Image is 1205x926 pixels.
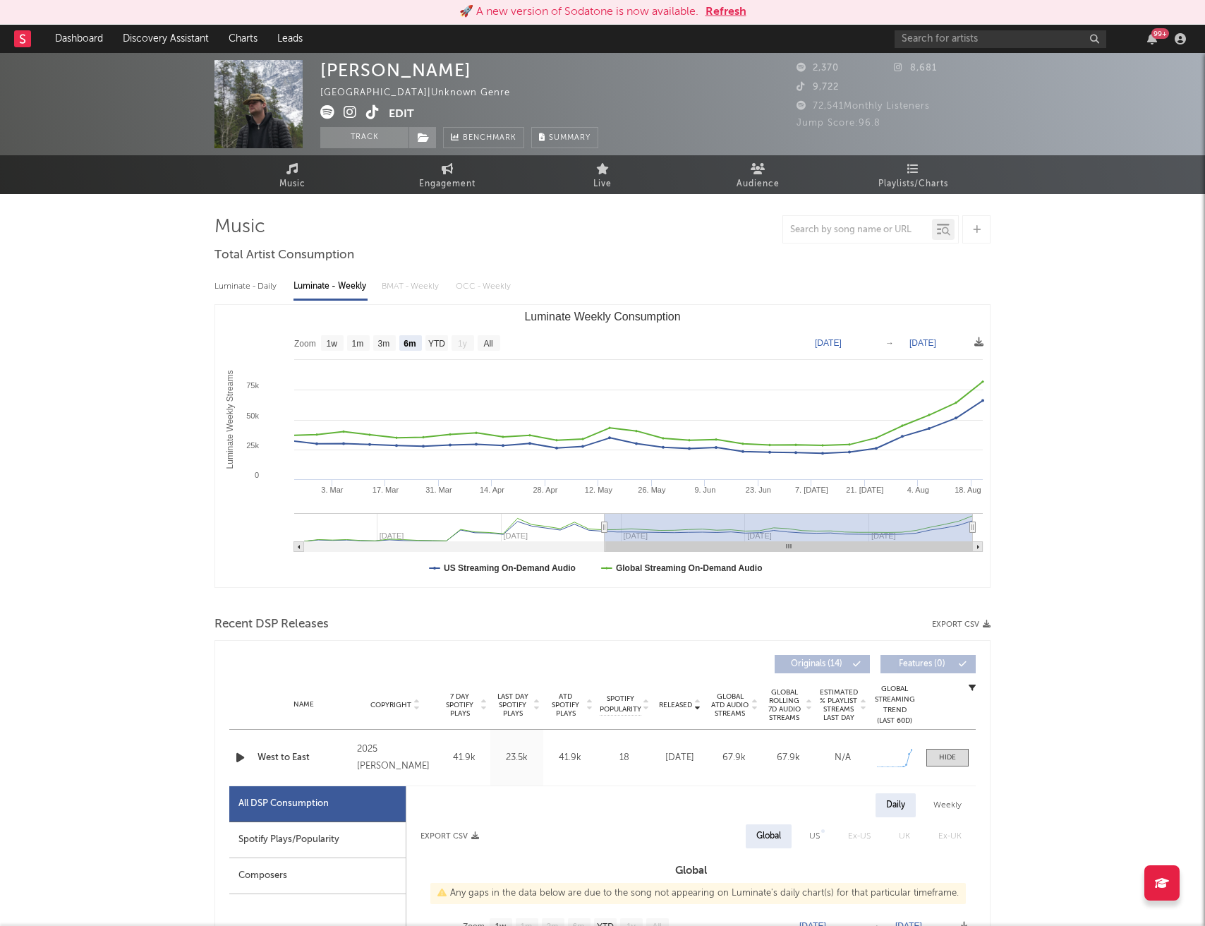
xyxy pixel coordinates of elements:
button: Originals(14) [775,655,870,673]
span: Playlists/Charts [878,176,948,193]
div: Luminate - Weekly [293,275,368,299]
div: 2025 [PERSON_NAME] [357,741,434,775]
div: Weekly [923,793,972,817]
div: Global [756,828,781,845]
span: 7 Day Spotify Plays [441,692,478,718]
div: [GEOGRAPHIC_DATA] | Unknown Genre [320,85,526,102]
text: Global Streaming On-Demand Audio [616,563,763,573]
span: 8,681 [894,64,937,73]
button: Refresh [706,4,746,20]
div: [DATE] [656,751,703,765]
text: 75k [246,381,259,390]
button: Track [320,127,408,148]
text: 26. May [638,486,666,494]
text: 12. May [585,486,613,494]
span: Originals ( 14 ) [784,660,849,668]
text: YTD [428,339,445,349]
text: 14. Apr [480,486,504,494]
span: Released [659,701,692,709]
text: 3m [378,339,390,349]
div: 18 [600,751,649,765]
button: Export CSV [932,620,991,629]
span: ATD Spotify Plays [547,692,584,718]
a: Leads [267,25,313,53]
text: 4. Aug [907,486,929,494]
text: All [483,339,492,349]
button: Summary [531,127,598,148]
div: 23.5k [494,751,540,765]
div: Composers [229,858,406,894]
span: Global ATD Audio Streams [710,692,749,718]
text: Luminate Weekly Consumption [524,311,680,323]
div: 99 + [1151,28,1169,39]
span: Spotify Popularity [600,694,641,715]
a: Engagement [370,155,525,194]
a: West to East [258,751,350,765]
text: US Streaming On-Demand Audio [444,563,576,573]
text: 0 [255,471,259,479]
text: → [885,338,894,348]
span: Live [593,176,612,193]
span: Engagement [419,176,476,193]
text: Zoom [294,339,316,349]
div: Any gaps in the data below are due to the song not appearing on Luminate's daily chart(s) for tha... [430,883,966,904]
input: Search by song name or URL [783,224,932,236]
button: Edit [389,105,414,123]
text: 1w [327,339,338,349]
div: 41.9k [547,751,593,765]
div: Luminate - Daily [214,275,279,299]
span: Copyright [370,701,411,709]
span: Features ( 0 ) [890,660,955,668]
button: Export CSV [420,832,479,841]
div: All DSP Consumption [238,795,329,812]
span: Jump Score: 96.8 [797,119,880,128]
a: Discovery Assistant [113,25,219,53]
a: Music [214,155,370,194]
text: Luminate Weekly Streams [225,371,235,469]
a: Playlists/Charts [835,155,991,194]
text: [DATE] [815,338,842,348]
span: Music [279,176,305,193]
text: 1y [458,339,467,349]
a: Benchmark [443,127,524,148]
svg: Luminate Weekly Consumption [215,305,990,587]
text: [DATE] [909,338,936,348]
button: Features(0) [880,655,976,673]
span: Global Rolling 7D Audio Streams [765,688,804,722]
div: [PERSON_NAME] [320,60,471,80]
span: 9,722 [797,83,839,92]
text: 6m [404,339,416,349]
text: 21. [DATE] [846,486,883,494]
div: N/A [819,751,866,765]
span: 2,370 [797,64,839,73]
div: Spotify Plays/Popularity [229,822,406,858]
div: 67.9k [710,751,758,765]
a: Dashboard [45,25,113,53]
div: 🚀 A new version of Sodatone is now available. [459,4,698,20]
button: 99+ [1147,33,1157,44]
div: Name [258,699,350,710]
input: Search for artists [895,30,1106,48]
a: Audience [680,155,835,194]
text: 18. Aug [955,486,981,494]
text: 25k [246,441,259,450]
span: Recent DSP Releases [214,616,329,633]
text: 23. Jun [746,486,771,494]
span: Audience [737,176,780,193]
text: 17. Mar [373,486,399,494]
div: 41.9k [441,751,487,765]
a: Live [525,155,680,194]
span: Benchmark [463,130,516,147]
text: 9. Jun [694,486,715,494]
div: All DSP Consumption [229,786,406,822]
text: 3. Mar [321,486,344,494]
a: Charts [219,25,267,53]
text: 1m [352,339,364,349]
div: 67.9k [765,751,812,765]
span: Summary [549,134,591,142]
text: 7. [DATE] [795,486,828,494]
h3: Global [406,862,976,879]
div: Global Streaming Trend (Last 60D) [873,684,916,726]
div: US [809,828,820,845]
